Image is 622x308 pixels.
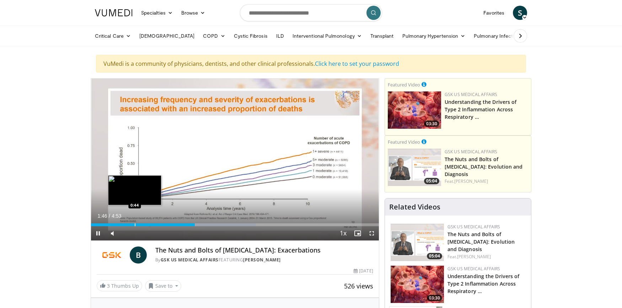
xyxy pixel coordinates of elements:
[97,280,142,291] a: 3 Thumbs Up
[91,79,379,241] video-js: Video Player
[137,6,177,20] a: Specialties
[91,29,135,43] a: Critical Care
[454,178,488,184] a: [PERSON_NAME]
[391,224,444,261] img: ee063798-7fd0-40de-9666-e00bc66c7c22.png.150x105_q85_crop-smart_upscale.png
[145,280,181,292] button: Save to
[96,55,526,73] div: VuMedi is a community of physicians, dentists, and other clinical professionals.
[97,246,127,264] img: GSK US Medical Affairs
[365,226,379,240] button: Fullscreen
[389,203,440,211] h4: Related Videos
[388,149,441,186] a: 05:04
[199,29,229,43] a: COPD
[109,213,110,219] span: /
[155,257,373,263] div: By FEATURING
[336,226,350,240] button: Playback Rate
[424,178,439,184] span: 05:04
[135,29,199,43] a: [DEMOGRAPHIC_DATA]
[424,121,439,127] span: 03:30
[344,282,373,290] span: 526 views
[445,91,498,97] a: GSK US Medical Affairs
[479,6,509,20] a: Favorites
[97,213,107,219] span: 1:46
[130,246,147,264] a: B
[388,139,420,145] small: Featured Video
[445,156,523,177] a: The Nuts and Bolts of [MEDICAL_DATA]: Evolution and Diagnosis
[388,81,420,88] small: Featured Video
[388,91,441,129] img: c2a2685b-ef94-4fc2-90e1-739654430920.png.150x105_q85_crop-smart_upscale.png
[447,231,515,253] a: The Nuts and Bolts of [MEDICAL_DATA]: Evolution and Diagnosis
[107,282,110,289] span: 3
[445,149,498,155] a: GSK US Medical Affairs
[155,246,373,254] h4: The Nuts and Bolts of [MEDICAL_DATA]: Exacerbations
[398,29,470,43] a: Pulmonary Hypertension
[240,4,382,21] input: Search topics, interventions
[470,29,531,43] a: Pulmonary Infection
[447,224,500,230] a: GSK US Medical Affairs
[366,29,398,43] a: Transplant
[243,257,281,263] a: [PERSON_NAME]
[447,266,500,272] a: GSK US Medical Affairs
[91,223,379,226] div: Progress Bar
[177,6,210,20] a: Browse
[95,9,133,16] img: VuMedi Logo
[272,29,288,43] a: ILD
[388,149,441,186] img: ee063798-7fd0-40de-9666-e00bc66c7c22.png.150x105_q85_crop-smart_upscale.png
[161,257,219,263] a: GSK US Medical Affairs
[388,91,441,129] a: 03:30
[91,226,105,240] button: Pause
[447,254,525,260] div: Feat.
[112,213,121,219] span: 4:53
[354,268,373,274] div: [DATE]
[315,60,399,68] a: Click here to set your password
[391,224,444,261] a: 05:04
[288,29,366,43] a: Interventional Pulmonology
[513,6,527,20] a: S
[427,295,442,301] span: 03:30
[350,226,365,240] button: Enable picture-in-picture mode
[108,175,161,205] img: image.jpeg
[105,226,119,240] button: Mute
[427,253,442,259] span: 05:04
[447,273,520,294] a: Understanding the Drivers of Type 2 Inflammation Across Respiratory …
[445,178,528,185] div: Feat.
[457,254,491,260] a: [PERSON_NAME]
[391,266,444,303] a: 03:30
[391,266,444,303] img: c2a2685b-ef94-4fc2-90e1-739654430920.png.150x105_q85_crop-smart_upscale.png
[445,99,517,120] a: Understanding the Drivers of Type 2 Inflammation Across Respiratory …
[230,29,272,43] a: Cystic Fibrosis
